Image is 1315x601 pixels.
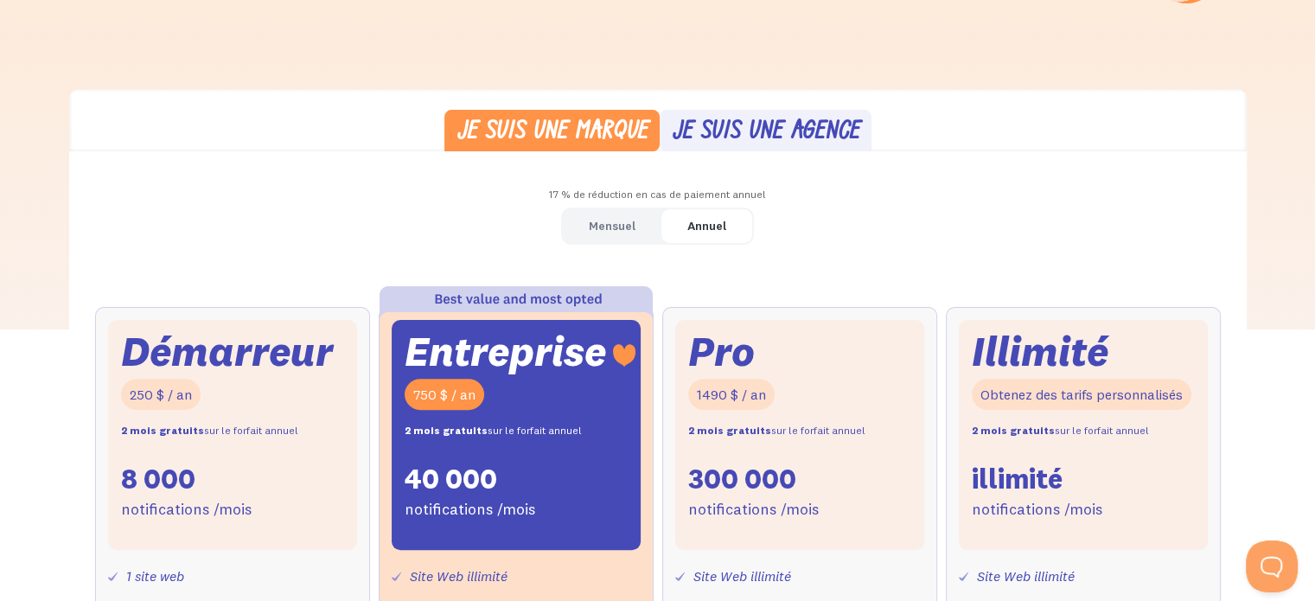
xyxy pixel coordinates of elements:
font: 1490 $ / an [697,386,766,403]
font: notifications /mois [405,499,535,519]
font: notifications /mois [121,499,252,519]
font: Je suis une agence [672,118,859,145]
font: 1 site web [126,567,184,585]
font: 2 mois gratuits [688,424,771,437]
font: 750 $ / an [413,386,476,403]
font: 2 mois gratuits [972,424,1055,437]
font: sur le forfait annuel [204,424,298,437]
font: Illimité [972,325,1108,377]
font: sur le forfait annuel [771,424,865,437]
font: 17 % de réduction en cas de paiement annuel [549,188,766,201]
font: 8 000 [121,462,195,496]
font: notifications /mois [688,499,819,519]
font: Annuel [687,218,726,233]
font: illimité [972,462,1063,496]
iframe: Basculer le support client [1246,540,1298,592]
font: 2 mois gratuits [405,424,488,437]
font: Entreprise [405,325,606,377]
font: Obtenez des tarifs personnalisés [980,386,1183,403]
font: Démarreur [121,325,333,377]
font: Site Web illimité [693,567,791,585]
font: Pro [688,325,755,377]
font: sur le forfait annuel [488,424,582,437]
font: Site Web illimité [977,567,1075,585]
font: 250 $ / an [130,386,192,403]
font: Je suis une marque [456,118,648,145]
font: 40 000 [405,462,497,496]
font: Site Web illimité [410,567,507,585]
font: 2 mois gratuits [121,424,204,437]
font: notifications /mois [972,499,1102,519]
font: Mensuel [589,218,635,233]
font: 300 000 [688,462,796,496]
font: sur le forfait annuel [1055,424,1149,437]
